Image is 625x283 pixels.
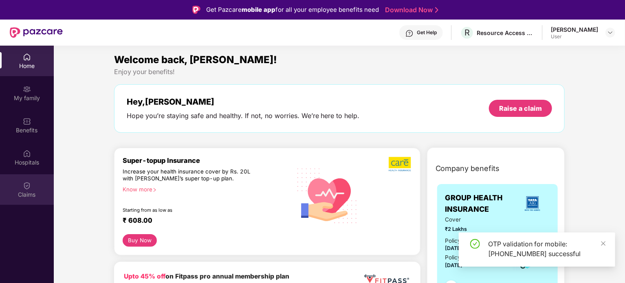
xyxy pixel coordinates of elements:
[385,6,436,14] a: Download Now
[417,29,437,36] div: Get Help
[123,168,256,183] div: Increase your health insurance cover by Rs. 20L with [PERSON_NAME]’s super top-up plan.
[607,29,614,36] img: svg+xml;base64,PHN2ZyBpZD0iRHJvcGRvd24tMzJ4MzIiIHhtbG5zPSJodHRwOi8vd3d3LnczLm9yZy8yMDAwL3N2ZyIgd2...
[23,117,31,125] img: svg+xml;base64,PHN2ZyBpZD0iQmVuZWZpdHMiIHhtbG5zPSJodHRwOi8vd3d3LnczLm9yZy8yMDAwL3N2ZyIgd2lkdGg9Ij...
[445,225,501,233] span: ₹2 Lakhs
[499,104,542,113] div: Raise a claim
[123,156,291,165] div: Super-topup Insurance
[436,163,500,174] span: Company benefits
[405,29,414,37] img: svg+xml;base64,PHN2ZyBpZD0iSGVscC0zMngzMiIgeG1sbnM9Imh0dHA6Ly93d3cudzMub3JnLzIwMDAvc3ZnIiB3aWR0aD...
[435,6,438,14] img: Stroke
[242,6,275,13] strong: mobile app
[445,215,501,224] span: Cover
[551,33,598,40] div: User
[123,207,257,213] div: Starting from as low as
[291,158,364,232] img: svg+xml;base64,PHN2ZyB4bWxucz0iaHR0cDovL3d3dy53My5vcmcvMjAwMC9zdmciIHhtbG5zOnhsaW5rPSJodHRwOi8vd3...
[477,29,534,37] div: Resource Access Management Solutions
[23,182,31,190] img: svg+xml;base64,PHN2ZyBpZD0iQ2xhaW0iIHhtbG5zPSJodHRwOi8vd3d3LnczLm9yZy8yMDAwL3N2ZyIgd2lkdGg9IjIwIi...
[152,188,157,192] span: right
[123,216,283,226] div: ₹ 608.00
[23,85,31,93] img: svg+xml;base64,PHN2ZyB3aWR0aD0iMjAiIGhlaWdodD0iMjAiIHZpZXdCb3g9IjAgMCAyMCAyMCIgZmlsbD0ibm9uZSIgeG...
[23,53,31,61] img: svg+xml;base64,PHN2ZyBpZD0iSG9tZSIgeG1sbnM9Imh0dHA6Ly93d3cudzMub3JnLzIwMDAvc3ZnIiB3aWR0aD0iMjAiIG...
[445,192,515,215] span: GROUP HEALTH INSURANCE
[206,5,379,15] div: Get Pazcare for all your employee benefits need
[389,156,412,172] img: b5dec4f62d2307b9de63beb79f102df3.png
[192,6,200,14] img: Logo
[464,28,470,37] span: R
[445,245,463,251] span: [DATE]
[124,272,289,280] b: on Fitpass pro annual membership plan
[123,234,157,247] button: Buy Now
[488,239,605,259] div: OTP validation for mobile: [PHONE_NUMBER] successful
[445,262,463,268] span: [DATE]
[127,97,360,107] div: Hey, [PERSON_NAME]
[127,112,360,120] div: Hope you’re staying safe and healthy. If not, no worries. We’re here to help.
[114,68,565,76] div: Enjoy your benefits!
[114,54,277,66] span: Welcome back, [PERSON_NAME]!
[470,239,480,249] span: check-circle
[445,237,480,245] div: Policy issued
[10,27,63,38] img: New Pazcare Logo
[522,193,544,215] img: insurerLogo
[124,272,165,280] b: Upto 45% off
[123,186,286,192] div: Know more
[445,253,479,262] div: Policy Expiry
[23,149,31,158] img: svg+xml;base64,PHN2ZyBpZD0iSG9zcGl0YWxzIiB4bWxucz0iaHR0cDovL3d3dy53My5vcmcvMjAwMC9zdmciIHdpZHRoPS...
[601,241,606,246] span: close
[551,26,598,33] div: [PERSON_NAME]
